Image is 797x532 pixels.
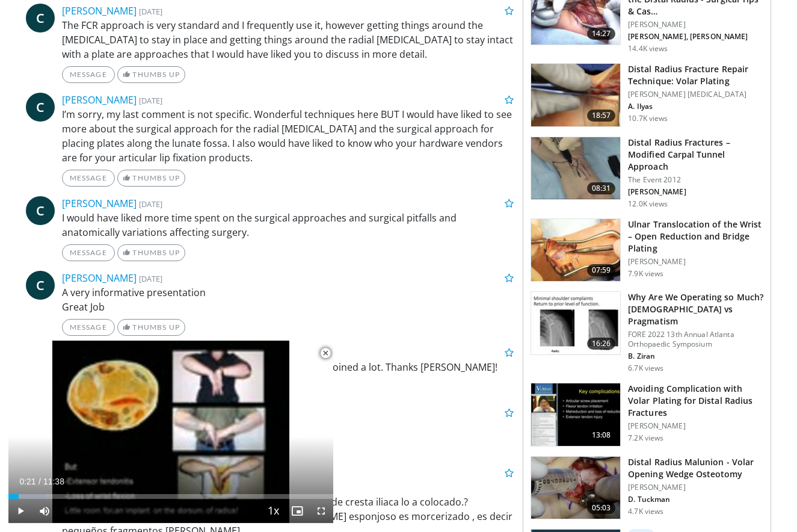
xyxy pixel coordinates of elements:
[38,477,41,486] span: /
[531,457,620,519] img: a9324570-497f-4269-97ec-cb92196fee4e.jpg.150x105_q85_crop-smart_upscale.jpg
[531,383,763,447] a: 13:08 Avoiding Complication with Volar Plating for Distal Radius Fractures [PERSON_NAME] 7.2K views
[117,244,185,261] a: Thumbs Up
[62,197,137,210] a: [PERSON_NAME]
[43,477,64,486] span: 11:38
[628,363,663,373] p: 6.7K views
[628,90,763,99] p: [PERSON_NAME] [MEDICAL_DATA]
[62,18,514,61] p: The FCR approach is very standard and I frequently use it, however getting things around the [MED...
[261,499,285,523] button: Playback Rate
[139,95,162,106] small: [DATE]
[628,269,663,279] p: 7.9K views
[62,170,115,187] a: Message
[628,291,763,327] h3: Why Are We Operating so Much? [DEMOGRAPHIC_DATA] vs Pragmatism
[628,63,763,87] h3: Distal Radius Fracture Repair Technique: Volar Plating
[8,499,32,523] button: Play
[628,330,763,349] p: FORE 2022 13th Annual Atlanta Orthopaedic Symposium
[62,271,137,285] a: [PERSON_NAME]
[628,218,763,255] h3: Ulnar Translocation of the Wrist – Open Reduction and Bridge Plating
[26,93,55,122] a: C
[587,502,616,514] span: 05:03
[531,383,620,446] img: 275700_0000_1.png.150x105_q85_crop-smart_upscale.jpg
[32,499,57,523] button: Mute
[117,319,185,336] a: Thumbs Up
[62,4,137,17] a: [PERSON_NAME]
[139,273,162,284] small: [DATE]
[628,383,763,419] h3: Avoiding Complication with Volar Plating for Distal Radius Fractures
[628,257,763,267] p: [PERSON_NAME]
[62,319,115,336] a: Message
[531,64,620,126] img: 5dde3c58-513e-44b8-9cb3-ece1bb3a774d.150x105_q85_crop-smart_upscale.jpg
[628,102,763,111] p: A. Ilyas
[628,433,663,443] p: 7.2K views
[531,219,620,282] img: 80c898ec-831a-42b7-be05-3ed5b3dfa407.150x105_q85_crop-smart_upscale.jpg
[26,196,55,225] a: C
[628,32,763,42] p: [PERSON_NAME], [PERSON_NAME]
[313,341,337,366] button: Close
[587,182,616,194] span: 08:31
[587,338,616,350] span: 16:26
[62,244,115,261] a: Message
[139,199,162,209] small: [DATE]
[62,93,137,107] a: [PERSON_NAME]
[26,4,55,32] a: C
[62,107,514,165] p: I’m sorry, my last comment is not specific. Wonderful techniques here BUT I would have liked to s...
[587,264,616,276] span: 07:59
[62,285,514,314] p: A very informative presentation Great Job
[531,218,763,282] a: 07:59 Ulnar Translocation of the Wrist – Open Reduction and Bridge Plating [PERSON_NAME] 7.9K views
[117,66,185,83] a: Thumbs Up
[8,494,333,499] div: Progress Bar
[531,137,620,200] img: 5SPjETdNCPS-ZANX4xMDoxOmtxOwKG7D_1.150x105_q85_crop-smart_upscale.jpg
[19,477,35,486] span: 0:21
[62,66,115,83] a: Message
[587,28,616,40] span: 14:27
[628,495,763,504] p: D. Tuckman
[26,271,55,300] a: C
[628,507,663,516] p: 4.7K views
[117,170,185,187] a: Thumbs Up
[628,483,763,492] p: [PERSON_NAME]
[628,351,763,361] p: B. Ziran
[587,110,616,122] span: 18:57
[628,114,668,123] p: 10.7K views
[309,499,333,523] button: Fullscreen
[628,456,763,480] h3: Distal Radius Malunion - Volar Opening Wedge Osteotomy
[628,20,763,29] p: [PERSON_NAME]
[285,499,309,523] button: Enable picture-in-picture mode
[8,341,333,524] video-js: Video Player
[531,291,763,373] a: 16:26 Why Are We Operating so Much? [DEMOGRAPHIC_DATA] vs Pragmatism FORE 2022 13th Annual Atlant...
[628,199,668,209] p: 12.0K views
[139,6,162,17] small: [DATE]
[531,63,763,127] a: 18:57 Distal Radius Fracture Repair Technique: Volar Plating [PERSON_NAME] [MEDICAL_DATA] A. Ilya...
[628,187,763,197] p: [PERSON_NAME]
[531,137,763,209] a: 08:31 Distal Radius Fractures – Modified Carpal Tunnel Approach The Event 2012 [PERSON_NAME] 12.0...
[628,44,668,54] p: 14.4K views
[531,292,620,354] img: 99079dcb-b67f-40ef-8516-3995f3d1d7db.150x105_q85_crop-smart_upscale.jpg
[628,421,763,431] p: [PERSON_NAME]
[587,429,616,441] span: 13:08
[628,175,763,185] p: The Event 2012
[628,137,763,173] h3: Distal Radius Fractures – Modified Carpal Tunnel Approach
[62,211,514,240] p: I would have liked more time spent on the surgical approaches and surgical pitfalls and anatomica...
[531,456,763,520] a: 05:03 Distal Radius Malunion - Volar Opening Wedge Osteotomy [PERSON_NAME] D. Tuckman 4.7K views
